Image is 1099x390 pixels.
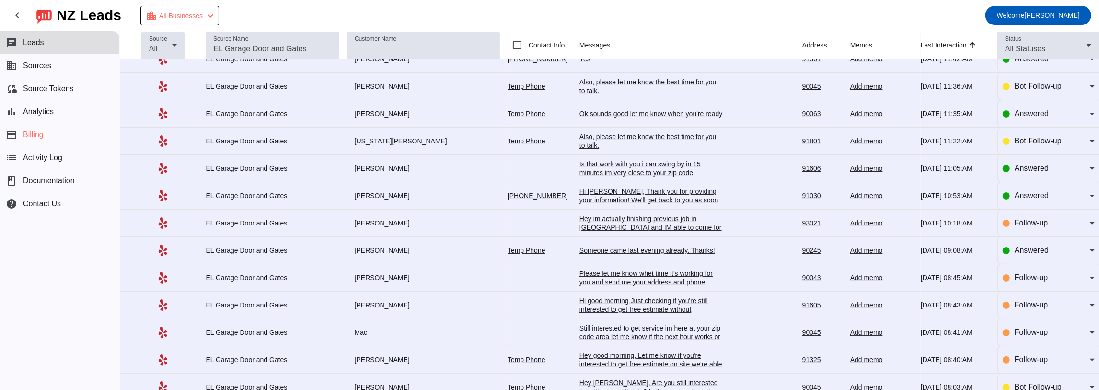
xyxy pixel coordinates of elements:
mat-label: Source [149,36,167,42]
div: Hi good morning Just checking if you're still interested to get free estimate without committing ... [579,296,723,331]
div: 91801 [802,137,843,145]
div: EL Garage Door and Gates [206,137,339,145]
mat-icon: Yelp [157,354,169,366]
span: Follow-up [1015,219,1048,227]
div: Add memo [850,82,913,91]
div: 93021 [802,219,843,227]
th: Messages [579,31,802,59]
mat-icon: help [6,198,17,210]
span: Answered [1015,109,1049,118]
div: [DATE] 10:18:AM [921,219,990,227]
div: EL Garage Door and Gates [206,301,339,309]
mat-label: Status [1005,36,1021,42]
div: Also, please let me know the best time for you to talk.​ [579,132,723,150]
span: Documentation [23,177,75,185]
div: EL Garage Door and Gates [206,82,339,91]
span: All Statuses [1005,45,1045,53]
div: 91606 [802,164,843,173]
label: Contact Info [527,40,565,50]
a: Temp Phone [508,247,545,254]
div: Hey good morning, Let me know if you're interested to get free estimate on site we're able to com... [579,351,723,377]
div: Add memo [850,109,913,118]
button: Welcome[PERSON_NAME] [985,6,1091,25]
div: Someone came last evening already. Thanks! [579,246,723,255]
div: Please let me know whet time it's working for you and send me your address and phone number and I... [579,269,723,295]
span: Welcome [997,12,1025,19]
div: [DATE] 10:53:AM [921,191,990,200]
span: Activity Log [23,154,62,162]
div: NZ Leads [57,9,121,22]
mat-icon: chat [6,37,17,48]
div: [DATE] 08:41:AM [921,328,990,337]
a: Temp Phone [508,137,545,145]
div: 91605 [802,301,843,309]
th: Address [802,31,850,59]
a: Temp Phone [508,356,545,364]
mat-label: Source Name [213,36,248,42]
div: [PERSON_NAME] [347,246,491,255]
span: Answered [1015,246,1049,254]
div: 90063 [802,109,843,118]
div: [DATE] 11:35:AM [921,109,990,118]
div: Payment Issue [146,9,216,23]
img: logo [36,7,52,24]
a: Temp Phone [508,83,545,90]
div: Add memo [850,355,913,364]
mat-icon: chevron_left [205,10,216,22]
span: Contact Us [23,200,61,208]
div: EL Garage Door and Gates [206,219,339,227]
span: Leads [23,38,44,47]
span: Answered [1015,191,1049,200]
mat-icon: bar_chart [6,106,17,118]
div: [PERSON_NAME] [347,164,491,173]
div: [DATE] 11:22:AM [921,137,990,145]
div: [DATE] 08:45:AM [921,273,990,282]
div: EL Garage Door and Gates [206,246,339,255]
span: [PERSON_NAME] [997,9,1080,22]
div: Add memo [850,137,913,145]
th: Memos [850,31,921,59]
div: [DATE] 11:36:AM [921,82,990,91]
div: Ok sounds good let me know when you're ready [579,109,723,118]
div: [PERSON_NAME] [347,273,491,282]
span: Analytics [23,107,54,116]
div: Add memo [850,328,913,337]
div: 91325 [802,355,843,364]
div: EL Garage Door and Gates [206,164,339,173]
div: EL Garage Door and Gates [206,355,339,364]
span: book [6,175,17,187]
a: [PHONE_NUMBER] [508,192,568,200]
div: Hey im actually finishing previous job in [GEOGRAPHIC_DATA] and IM able to come for free estimate... [579,214,723,249]
div: Add memo [850,246,913,255]
div: EL Garage Door and Gates [206,273,339,282]
div: Add memo [850,301,913,309]
div: [DATE] 11:05:AM [921,164,990,173]
div: Add memo [850,219,913,227]
mat-icon: Yelp [157,81,169,92]
div: [US_STATE][PERSON_NAME] [347,137,491,145]
div: 90045 [802,82,843,91]
span: Follow-up [1015,301,1048,309]
mat-icon: location_city [146,10,157,22]
span: Bot Follow-up [1015,137,1062,145]
div: Add memo [850,164,913,173]
div: [PERSON_NAME] [347,301,491,309]
mat-icon: Yelp [157,217,169,229]
mat-icon: list [6,152,17,164]
div: 91030 [802,191,843,200]
div: [PERSON_NAME] [347,355,491,364]
mat-icon: business [6,60,17,71]
mat-icon: chevron_left [12,10,23,21]
span: Follow-up [1015,273,1048,282]
mat-icon: Yelp [157,245,169,256]
mat-icon: Yelp [157,135,169,147]
div: 90043 [802,273,843,282]
div: Still interested to get service im here at your zip code area let me know if the next hour works ... [579,324,723,350]
div: Is that work with you i can swing by in 15 minutes im very close to your zip code [579,160,723,177]
mat-icon: Yelp [157,108,169,119]
span: All Businesses [159,9,203,23]
span: Follow-up [1015,355,1048,364]
span: Sources [23,61,51,70]
div: Also, please let me know the best time for you to talk.​ [579,78,723,95]
div: [PERSON_NAME] [347,82,491,91]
